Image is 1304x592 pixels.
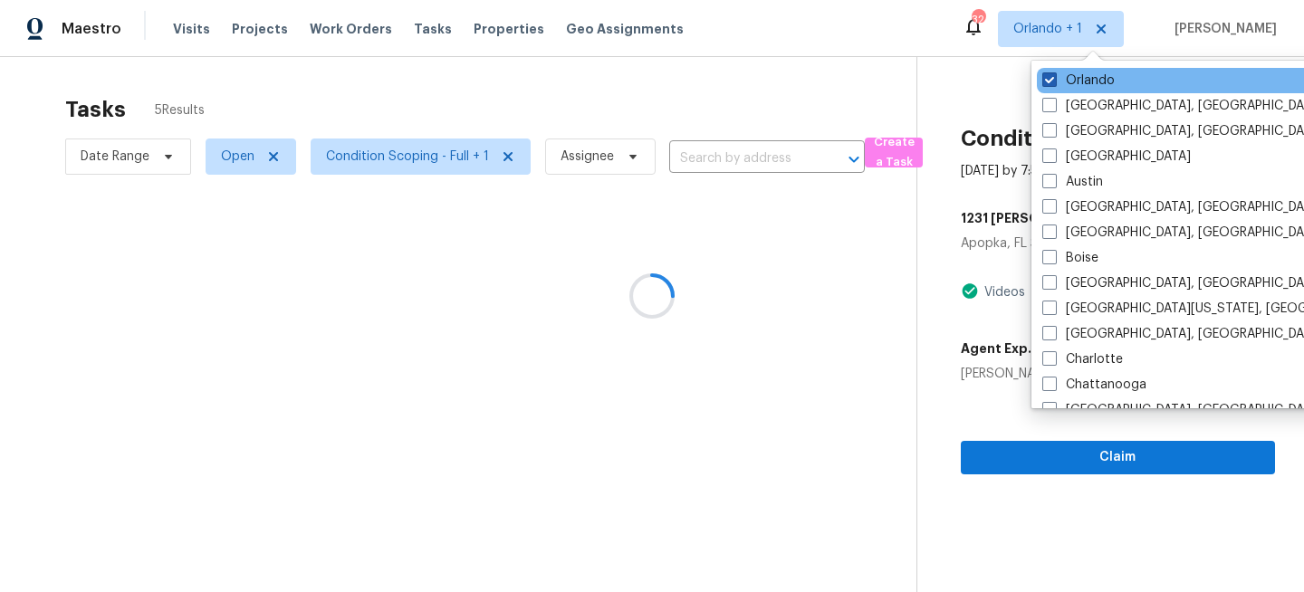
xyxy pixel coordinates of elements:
label: Boise [1042,249,1098,267]
div: 32 [972,11,984,29]
label: Charlotte [1042,350,1123,368]
label: [GEOGRAPHIC_DATA] [1042,148,1191,166]
label: Chattanooga [1042,376,1146,394]
button: Claim [961,441,1275,474]
label: Orlando [1042,72,1115,90]
label: Austin [1042,173,1103,191]
span: Claim [975,446,1261,469]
